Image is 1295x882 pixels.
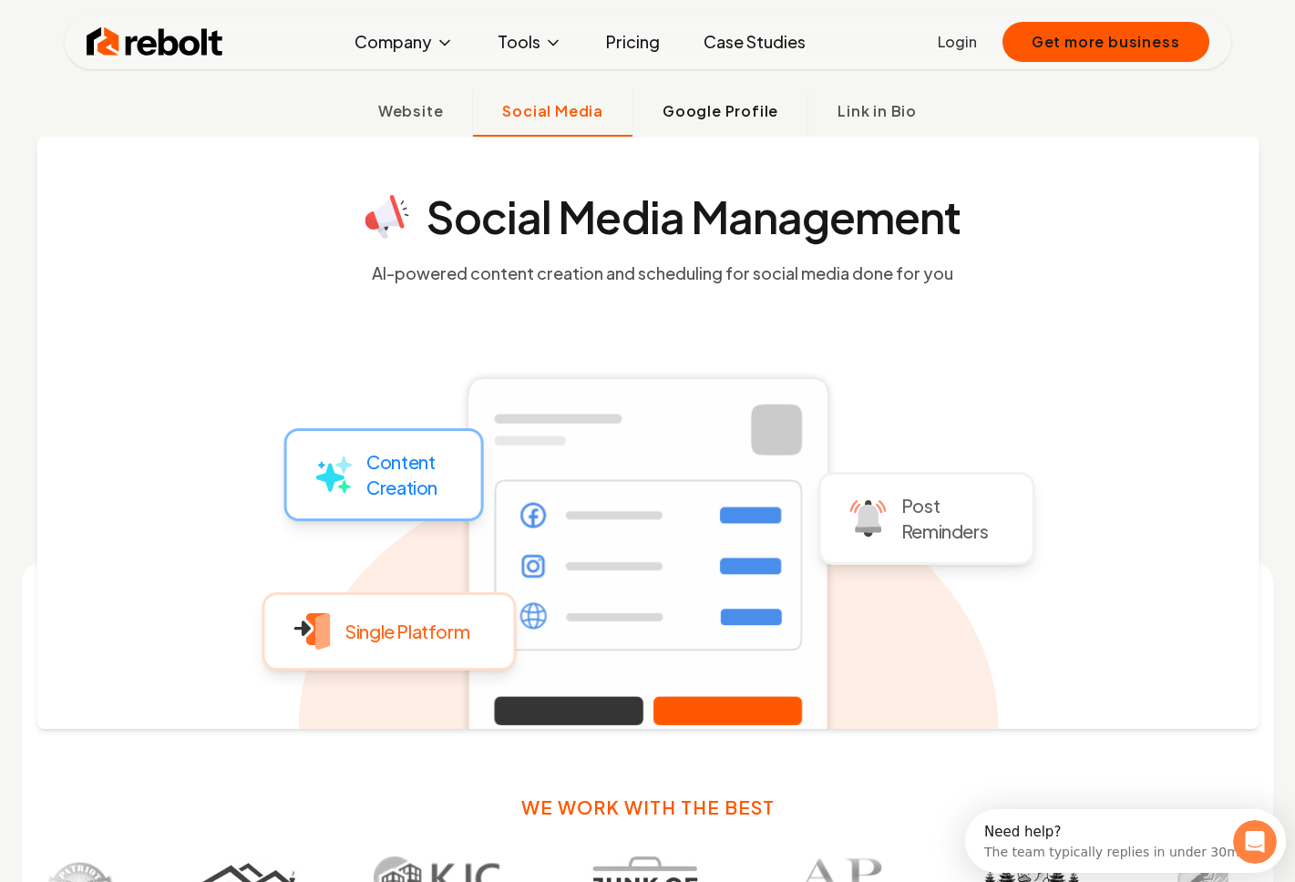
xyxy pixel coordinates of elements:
[689,24,820,60] a: Case Studies
[483,24,577,60] button: Tools
[19,15,274,30] div: Need help?
[340,24,468,60] button: Company
[1233,820,1277,864] iframe: Intercom live chat
[965,809,1286,873] iframe: Intercom live chat discovery launcher
[472,89,632,137] button: Social Media
[807,89,946,137] button: Link in Bio
[7,7,328,57] div: Open Intercom Messenger
[663,100,778,122] span: Google Profile
[427,195,961,239] h4: Social Media Management
[378,100,444,122] span: Website
[1002,22,1209,62] button: Get more business
[87,24,223,60] img: Rebolt Logo
[938,31,977,53] a: Login
[502,100,603,122] span: Social Media
[901,493,988,544] p: Post Reminders
[632,89,807,137] button: Google Profile
[521,795,775,820] h3: We work with the best
[366,449,437,500] p: Content Creation
[19,30,274,49] div: The team typically replies in under 30m
[349,89,473,137] button: Website
[344,619,469,644] p: Single Platform
[591,24,674,60] a: Pricing
[838,100,917,122] span: Link in Bio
